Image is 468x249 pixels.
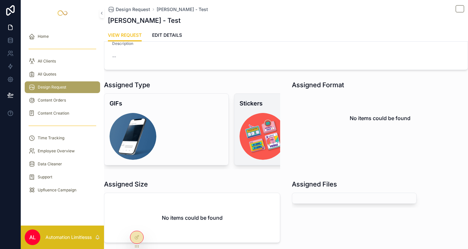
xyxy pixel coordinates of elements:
h4: Stickers [240,99,353,108]
h1: Assigned Size [104,180,148,189]
span: All Clients [38,59,56,64]
span: Support [38,174,52,180]
span: Content Orders [38,98,66,103]
span: Design Request [38,85,66,90]
h2: No items could be found [162,214,223,222]
a: Time Tracking [25,132,100,144]
a: All Quotes [25,68,100,80]
span: Upfluence Campaign [38,187,76,193]
h1: Assigned Files [292,180,337,189]
span: Description [112,41,133,46]
span: VIEW REQUEST [108,32,142,38]
a: Content Creation [25,107,100,119]
h4: GIFs [110,99,223,108]
span: Data Cleaner [38,161,62,167]
a: [PERSON_NAME] - Test [157,6,208,13]
a: EDIT DETAILS [152,29,182,42]
span: EDIT DETAILS [152,32,182,38]
a: Employee Overview [25,145,100,157]
a: VIEW REQUEST [108,29,142,42]
a: Data Cleaner [25,158,100,170]
h2: No items could be found [350,114,410,122]
a: Content Orders [25,94,100,106]
h1: Assigned Format [292,80,344,90]
span: -- [112,53,116,60]
h1: Assigned Type [104,80,150,90]
span: All Quotes [38,72,56,77]
span: Employee Overview [38,148,75,154]
a: Upfluence Campaign [25,184,100,196]
p: Automation Limitlesss [45,234,92,241]
div: scrollable content [21,26,104,204]
a: All Clients [25,55,100,67]
span: Time Tracking [38,135,64,141]
img: App logo [57,8,68,18]
h1: [PERSON_NAME] - Test [108,16,181,25]
span: Home [38,34,49,39]
a: Design Request [25,81,100,93]
a: Home [25,31,100,42]
span: AL [29,233,36,241]
a: Design Request [108,6,150,13]
span: Content Creation [38,111,69,116]
a: Support [25,171,100,183]
span: Design Request [116,6,150,13]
